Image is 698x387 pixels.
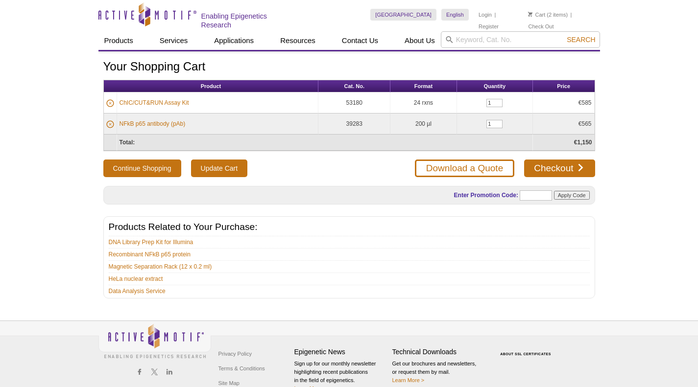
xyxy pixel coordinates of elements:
[98,31,139,50] a: Products
[191,159,247,177] input: Update Cart
[109,274,163,283] a: HeLa nuclear extract
[453,192,518,199] label: Enter Promotion Code:
[120,139,135,146] strong: Total:
[483,83,505,89] span: Quantity
[201,83,221,89] span: Product
[392,360,485,385] p: Get our brochures and newsletters, or request them by mail.
[216,361,267,376] a: Terms & Conditions
[154,31,194,50] a: Services
[415,159,514,177] a: Download a Quote
[441,9,469,21] a: English
[318,92,390,114] td: 53180
[103,60,595,74] h1: Your Shopping Cart
[533,114,595,135] td: €565
[490,338,564,360] table: Click to Verify - This site chose Symantec SSL for secure e-commerce and confidential communicati...
[500,352,551,356] a: ABOUT SSL CERTIFICATES
[571,9,572,21] li: |
[524,159,595,177] a: Checkout
[109,238,193,247] a: DNA Library Prep Kit for Illumina
[390,114,457,135] td: 200 µl
[208,31,260,50] a: Applications
[479,11,492,18] a: Login
[109,287,166,296] a: Data Analysis Service
[441,31,600,48] input: Keyword, Cat. No.
[390,92,457,114] td: 24 rxns
[414,83,433,89] span: Format
[528,12,532,17] img: Your Cart
[574,139,592,146] strong: €1,150
[554,191,590,200] input: Apply Code
[109,250,191,259] a: Recombinant NFkB p65 protein
[392,377,425,383] a: Learn More >
[567,36,595,44] span: Search
[494,9,496,21] li: |
[201,12,299,29] h2: Enabling Epigenetics Research
[120,119,186,128] a: NFkB p65 antibody (pAb)
[274,31,321,50] a: Resources
[336,31,384,50] a: Contact Us
[370,9,436,21] a: [GEOGRAPHIC_DATA]
[528,9,568,21] li: (2 items)
[318,114,390,135] td: 39283
[120,98,189,107] a: ChIC/CUT&RUN Assay Kit
[528,23,554,30] a: Check Out
[109,262,212,271] a: Magnetic Separation Rack (12 x 0.2 ml)
[103,159,181,177] button: Continue Shopping
[533,92,595,114] td: €585
[344,83,364,89] span: Cat. No.
[216,346,254,361] a: Privacy Policy
[109,223,590,231] h2: Products Related to Your Purchase:
[564,35,598,44] button: Search
[98,321,211,361] img: Active Motif,
[399,31,441,50] a: About Us
[528,11,545,18] a: Cart
[479,23,499,30] a: Register
[557,83,570,89] span: Price
[392,348,485,356] h4: Technical Downloads
[294,348,387,356] h4: Epigenetic News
